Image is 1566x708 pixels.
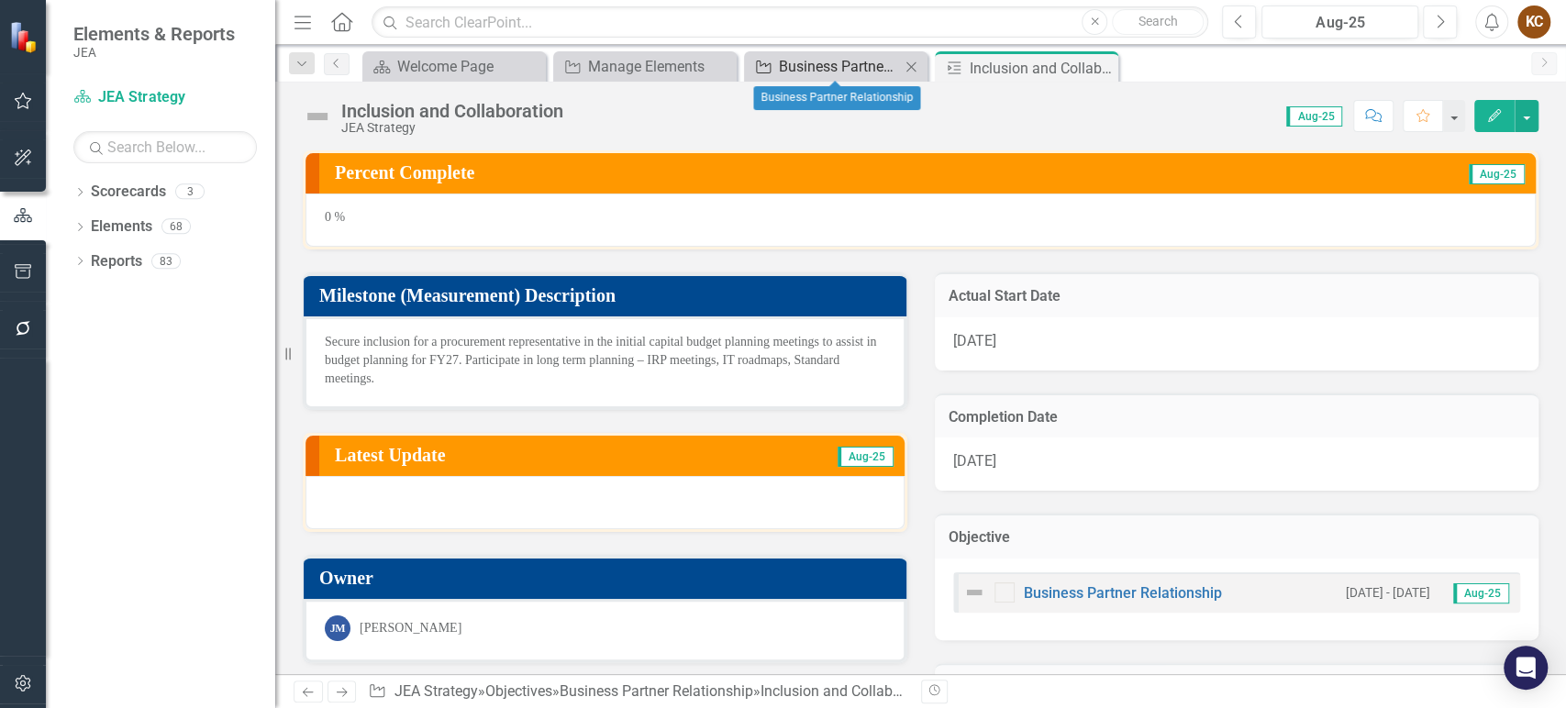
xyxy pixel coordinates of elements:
[963,581,985,603] img: Not Defined
[1517,6,1550,39] button: KC
[372,6,1208,39] input: Search ClearPoint...
[397,55,541,78] div: Welcome Page
[91,251,142,272] a: Reports
[319,285,897,305] h3: Milestone (Measurement) Description
[325,615,350,641] div: JM
[151,253,181,269] div: 83
[303,102,332,131] img: Not Defined
[779,55,900,78] div: Business Partner Relationship
[341,101,563,121] div: Inclusion and Collaboration
[335,445,703,465] h3: Latest Update
[73,23,235,45] span: Elements & Reports
[91,182,166,203] a: Scorecards
[1346,584,1430,602] small: [DATE] - [DATE]
[953,332,996,349] span: [DATE]
[949,288,1526,304] h3: Actual Start Date
[953,452,996,470] span: [DATE]
[1138,14,1178,28] span: Search
[73,131,257,163] input: Search Below...
[305,194,1536,247] div: 0 %
[1268,12,1412,34] div: Aug-25
[1469,164,1525,184] span: Aug-25
[485,682,552,700] a: Objectives
[161,219,191,235] div: 68
[1504,646,1548,690] div: Open Intercom Messenger
[1286,106,1342,127] span: Aug-25
[838,447,894,467] span: Aug-25
[761,682,938,700] div: Inclusion and Collaboration
[1453,583,1509,603] span: Aug-25
[1261,6,1418,39] button: Aug-25
[368,681,906,702] div: » » »
[949,529,1526,546] h3: Objective
[319,568,897,588] h3: Owner
[749,55,900,78] a: Business Partner Relationship
[949,409,1526,426] h3: Completion Date
[560,682,753,700] a: Business Partner Relationship
[558,55,732,78] a: Manage Elements
[970,57,1114,80] div: Inclusion and Collaboration
[1112,9,1204,35] button: Search
[588,55,732,78] div: Manage Elements
[367,55,541,78] a: Welcome Page
[753,86,920,110] div: Business Partner Relationship
[335,162,1178,183] h3: Percent Complete
[1024,584,1222,602] a: Business Partner Relationship
[91,216,152,238] a: Elements
[9,21,41,53] img: ClearPoint Strategy
[394,682,478,700] a: JEA Strategy
[73,45,235,60] small: JEA
[341,121,563,135] div: JEA Strategy
[325,335,876,385] span: Secure inclusion for a procurement representative in the initial capital budget planning meetings...
[360,619,461,637] div: [PERSON_NAME]
[73,87,257,108] a: JEA Strategy
[175,184,205,200] div: 3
